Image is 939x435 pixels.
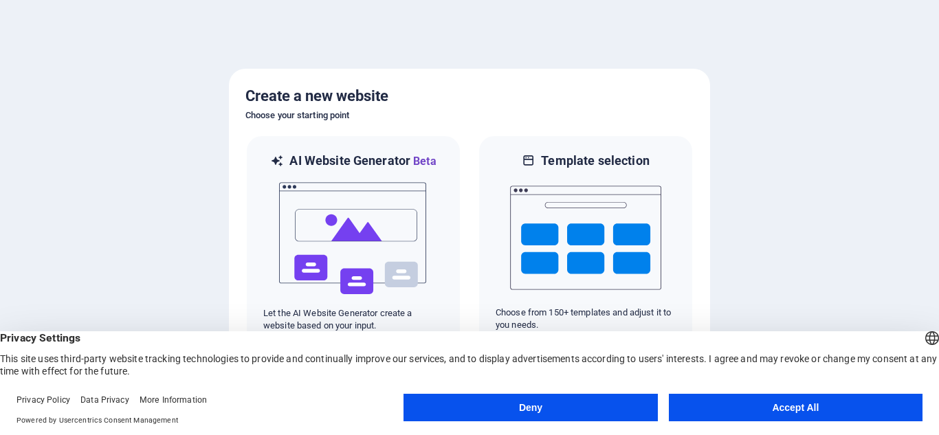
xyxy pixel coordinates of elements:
h6: Template selection [541,153,649,169]
img: ai [278,170,429,307]
h6: AI Website Generator [289,153,436,170]
h5: Create a new website [245,85,694,107]
span: Beta [410,155,437,168]
p: Choose from 150+ templates and adjust it to you needs. [496,306,676,331]
h6: Choose your starting point [245,107,694,124]
p: Let the AI Website Generator create a website based on your input. [263,307,443,332]
div: AI Website GeneratorBetaaiLet the AI Website Generator create a website based on your input. [245,135,461,350]
div: Template selectionChoose from 150+ templates and adjust it to you needs. [478,135,694,350]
